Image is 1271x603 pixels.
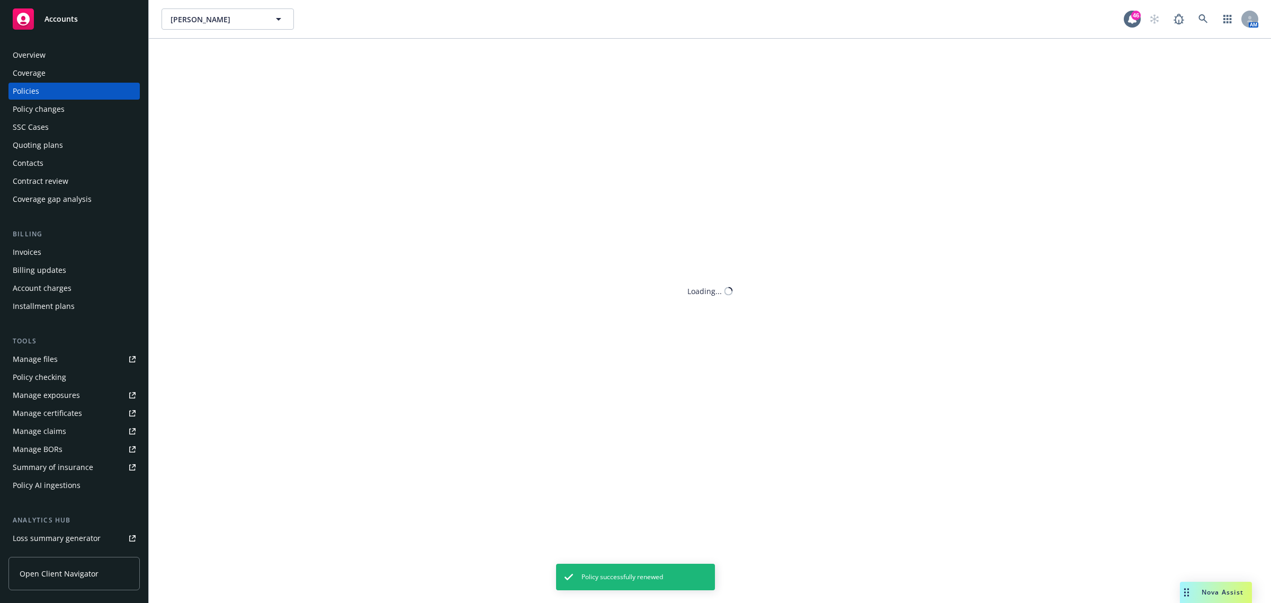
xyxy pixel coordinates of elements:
[20,568,99,579] span: Open Client Navigator
[13,244,41,261] div: Invoices
[8,530,140,547] a: Loss summary generator
[8,244,140,261] a: Invoices
[8,65,140,82] a: Coverage
[13,65,46,82] div: Coverage
[13,137,63,154] div: Quoting plans
[13,101,65,118] div: Policy changes
[1180,582,1252,603] button: Nova Assist
[8,423,140,440] a: Manage claims
[1180,582,1193,603] div: Drag to move
[13,369,66,386] div: Policy checking
[8,173,140,190] a: Contract review
[8,137,140,154] a: Quoting plans
[8,4,140,34] a: Accounts
[13,459,93,476] div: Summary of insurance
[8,459,140,476] a: Summary of insurance
[8,119,140,136] a: SSC Cases
[1217,8,1238,30] a: Switch app
[13,405,82,422] div: Manage certificates
[8,229,140,240] div: Billing
[1131,11,1141,20] div: 46
[8,387,140,404] a: Manage exposures
[13,477,80,494] div: Policy AI ingestions
[8,515,140,526] div: Analytics hub
[8,351,140,368] a: Manage files
[8,336,140,347] div: Tools
[8,83,140,100] a: Policies
[13,119,49,136] div: SSC Cases
[1144,8,1165,30] a: Start snowing
[1168,8,1189,30] a: Report a Bug
[8,262,140,279] a: Billing updates
[13,530,101,547] div: Loss summary generator
[13,298,75,315] div: Installment plans
[8,191,140,208] a: Coverage gap analysis
[171,14,262,25] span: [PERSON_NAME]
[13,351,58,368] div: Manage files
[13,173,68,190] div: Contract review
[8,280,140,297] a: Account charges
[8,369,140,386] a: Policy checking
[8,47,140,64] a: Overview
[1202,588,1243,597] span: Nova Assist
[13,423,66,440] div: Manage claims
[44,15,78,23] span: Accounts
[13,47,46,64] div: Overview
[13,155,43,172] div: Contacts
[8,298,140,315] a: Installment plans
[8,405,140,422] a: Manage certificates
[13,191,92,208] div: Coverage gap analysis
[162,8,294,30] button: [PERSON_NAME]
[13,262,66,279] div: Billing updates
[13,441,62,458] div: Manage BORs
[8,155,140,172] a: Contacts
[8,477,140,494] a: Policy AI ingestions
[13,387,80,404] div: Manage exposures
[1193,8,1214,30] a: Search
[13,280,71,297] div: Account charges
[13,83,39,100] div: Policies
[8,101,140,118] a: Policy changes
[8,441,140,458] a: Manage BORs
[581,572,663,582] span: Policy successfully renewed
[687,286,722,297] div: Loading...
